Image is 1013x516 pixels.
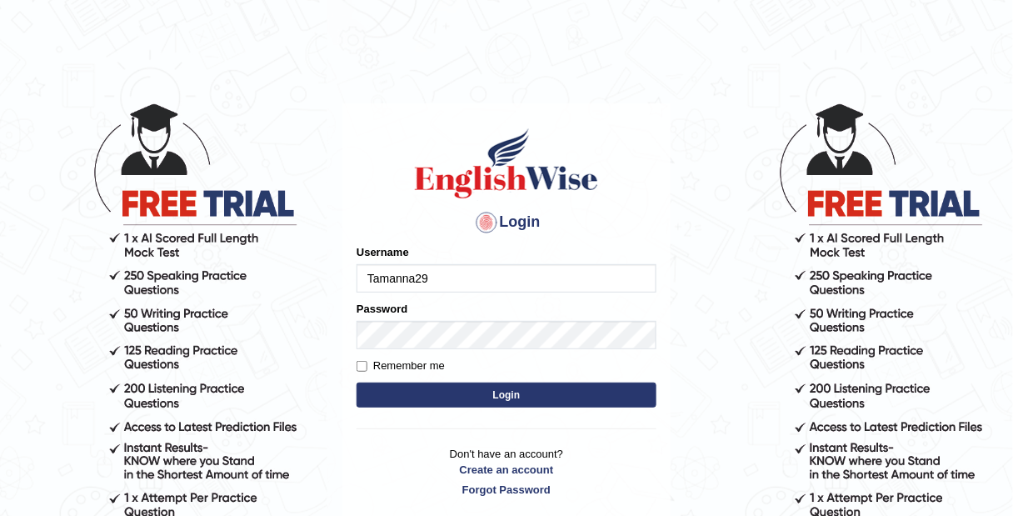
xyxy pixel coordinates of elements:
[357,358,445,374] label: Remember me
[357,361,367,372] input: Remember me
[357,446,656,498] p: Don't have an account?
[357,482,656,498] a: Forgot Password
[357,462,656,478] a: Create an account
[412,126,601,201] img: Logo of English Wise sign in for intelligent practice with AI
[357,301,407,317] label: Password
[357,244,409,260] label: Username
[357,209,656,236] h4: Login
[357,383,656,408] button: Login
